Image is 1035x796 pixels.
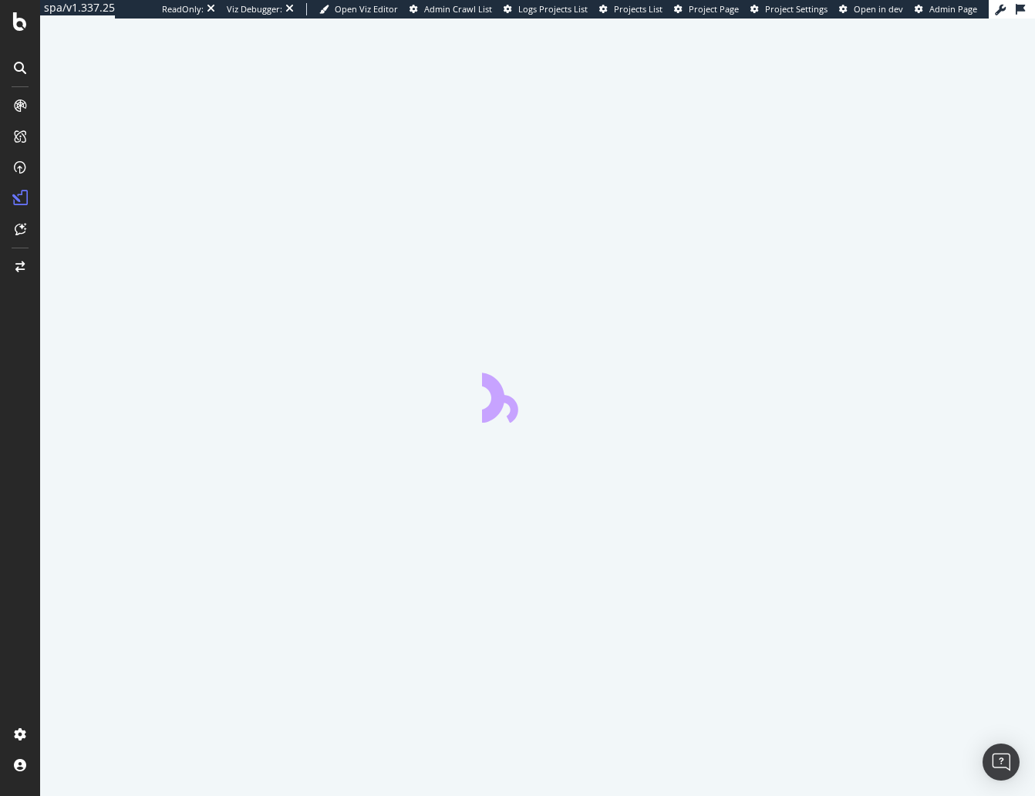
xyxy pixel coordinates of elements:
a: Project Settings [750,3,828,15]
span: Open Viz Editor [335,3,398,15]
a: Admin Page [915,3,977,15]
div: Open Intercom Messenger [983,744,1020,781]
span: Projects List [614,3,662,15]
span: Admin Crawl List [424,3,492,15]
a: Project Page [674,3,739,15]
span: Project Page [689,3,739,15]
span: Project Settings [765,3,828,15]
a: Open in dev [839,3,903,15]
span: Open in dev [854,3,903,15]
a: Projects List [599,3,662,15]
div: animation [482,367,593,423]
div: Viz Debugger: [227,3,282,15]
a: Admin Crawl List [410,3,492,15]
div: ReadOnly: [162,3,204,15]
span: Logs Projects List [518,3,588,15]
a: Logs Projects List [504,3,588,15]
span: Admin Page [929,3,977,15]
a: Open Viz Editor [319,3,398,15]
